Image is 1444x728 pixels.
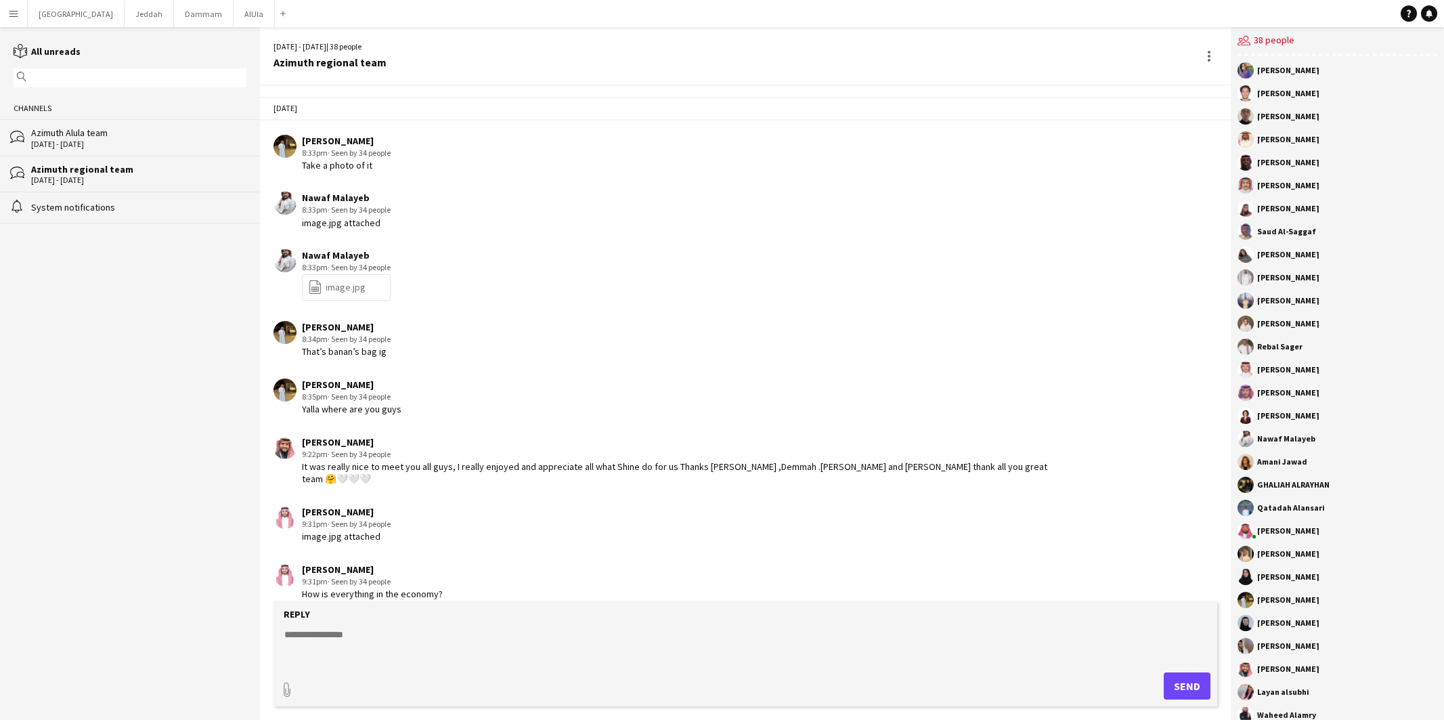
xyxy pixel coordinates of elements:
div: [PERSON_NAME] [1257,297,1319,305]
div: image.jpg attached [302,530,391,542]
div: Azimuth regional team [274,56,387,68]
span: · Seen by 34 people [328,148,391,158]
div: [DATE] - [DATE] [31,175,246,185]
div: System notifications [31,201,246,213]
div: [PERSON_NAME] [1257,112,1319,121]
div: [PERSON_NAME] [1257,550,1319,558]
div: [PERSON_NAME] [1257,596,1319,604]
div: [PERSON_NAME] [302,436,1050,448]
div: [PERSON_NAME] [1257,251,1319,259]
label: Reply [284,608,310,620]
div: Rebal Sager [1257,343,1303,351]
div: GHALIAH ALRAYHAN [1257,481,1330,489]
div: [PERSON_NAME] [1257,66,1319,74]
div: [PERSON_NAME] [1257,527,1319,535]
div: [PERSON_NAME] [302,506,391,518]
div: image.jpg attached [302,217,391,229]
div: [PERSON_NAME] [1257,366,1319,374]
div: 9:31pm [302,576,443,588]
div: [DATE] [260,97,1231,120]
div: [PERSON_NAME] [1257,389,1319,397]
div: [PERSON_NAME] [1257,412,1319,420]
div: [DATE] - [DATE] | 38 people [274,41,387,53]
span: · Seen by 34 people [328,519,391,529]
button: AlUla [234,1,275,27]
span: · Seen by 34 people [328,205,391,215]
div: [PERSON_NAME] [302,563,443,576]
span: · Seen by 34 people [328,334,391,344]
div: 9:22pm [302,448,1050,461]
div: Azimuth regional team [31,163,246,175]
span: · Seen by 34 people [328,576,391,586]
div: How is everything in the economy? [302,588,443,600]
div: Nawaf Malayeb [302,249,391,261]
div: [PERSON_NAME] [1257,619,1319,627]
button: [GEOGRAPHIC_DATA] [28,1,125,27]
div: [PERSON_NAME] [302,321,391,333]
div: Yalla where are you guys [302,403,401,415]
span: · Seen by 34 people [328,262,391,272]
div: 9:31pm [302,518,391,530]
button: Dammam [174,1,234,27]
div: [PERSON_NAME] [1257,89,1319,98]
div: Layan alsubhi [1257,688,1309,696]
div: Qatadah Alansari [1257,504,1325,512]
div: That’s banan’s bag ig [302,345,391,358]
button: Jeddah [125,1,174,27]
div: It was really nice to meet you all guys, I really enjoyed and appreciate all what Shine do for us... [302,461,1050,485]
div: [PERSON_NAME] [1257,205,1319,213]
a: All unreads [14,45,81,58]
div: Azimuth Alula team [31,127,246,139]
div: [PERSON_NAME] [1257,573,1319,581]
div: Nawaf Malayeb [1257,435,1315,443]
div: [PERSON_NAME] [1257,642,1319,650]
div: 8:33pm [302,261,391,274]
div: [PERSON_NAME] [1257,274,1319,282]
div: [DATE] - [DATE] [31,140,246,149]
div: [PERSON_NAME] [1257,158,1319,167]
div: Nawaf Malayeb [302,192,391,204]
div: 8:34pm [302,333,391,345]
div: 8:35pm [302,391,401,403]
div: [PERSON_NAME] [302,379,401,391]
a: image.jpg [308,280,366,295]
div: Amani Jawad [1257,458,1307,466]
div: [PERSON_NAME] [1257,181,1319,190]
div: [PERSON_NAME] [1257,135,1319,144]
div: 8:33pm [302,204,391,216]
div: Waheed Alamry [1257,711,1316,719]
div: 8:33pm [302,147,391,159]
div: 38 people [1238,27,1437,56]
span: · Seen by 34 people [328,391,391,402]
button: Send [1164,672,1210,700]
span: · Seen by 34 people [328,449,391,459]
div: [PERSON_NAME] [1257,320,1319,328]
div: [PERSON_NAME] [1257,665,1319,673]
div: Saud Al-Saggaf [1257,228,1316,236]
div: Take a photo of it [302,159,391,171]
div: [PERSON_NAME] [302,135,391,147]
